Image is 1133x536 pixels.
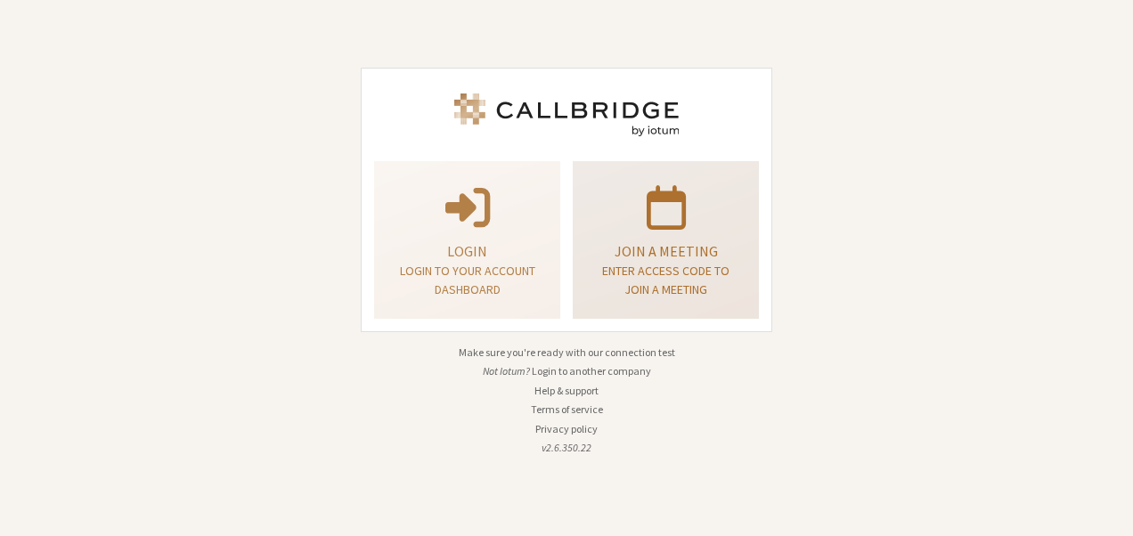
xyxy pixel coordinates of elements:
p: Join a meeting [595,240,737,262]
li: Not Iotum? [361,363,772,379]
p: Login to your account dashboard [396,262,538,299]
a: Terms of service [531,402,603,416]
button: LoginLogin to your account dashboard [374,161,560,319]
p: Login [396,240,538,262]
p: Enter access code to join a meeting [595,262,737,299]
button: Login to another company [532,363,651,379]
li: v2.6.350.22 [361,440,772,456]
a: Privacy policy [535,422,598,435]
img: Iotum [451,93,682,136]
a: Make sure you're ready with our connection test [459,345,675,359]
a: Help & support [534,384,599,397]
a: Join a meetingEnter access code to join a meeting [573,161,759,319]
